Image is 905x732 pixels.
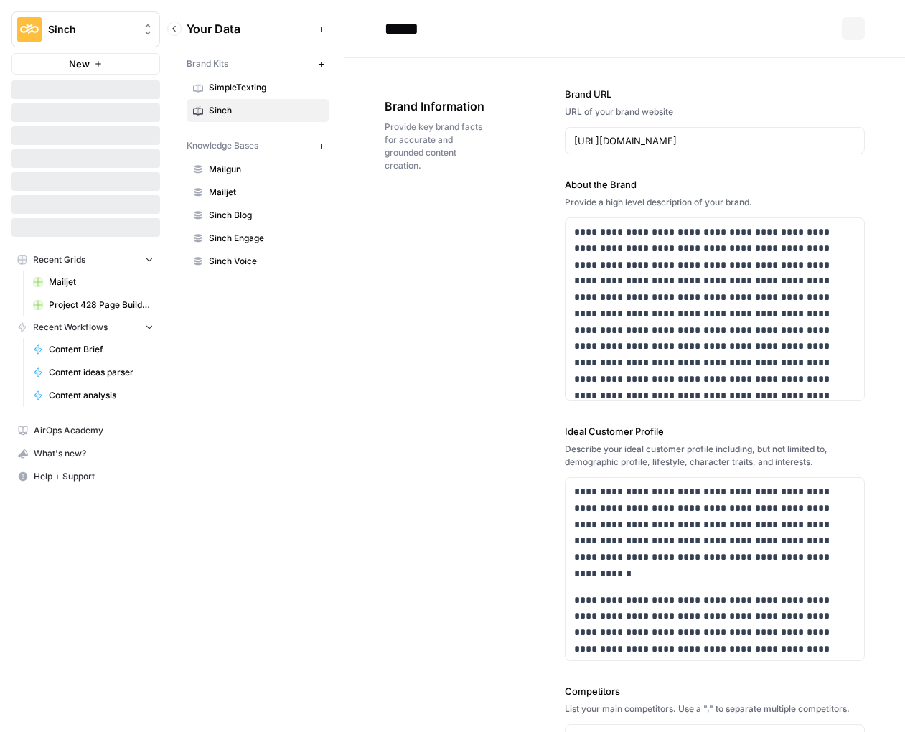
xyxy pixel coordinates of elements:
a: Content analysis [27,384,160,407]
a: Sinch Engage [187,227,329,250]
span: Sinch Engage [209,232,323,245]
a: SimpleTexting [187,76,329,99]
span: Sinch Voice [209,255,323,268]
span: Provide key brand facts for accurate and grounded content creation. [385,121,484,172]
span: Recent Grids [33,253,85,266]
a: Sinch [187,99,329,122]
span: Brand Kits [187,57,228,70]
a: Sinch Blog [187,204,329,227]
button: Workspace: Sinch [11,11,160,47]
span: Mailjet [209,186,323,199]
span: Content ideas parser [49,366,154,379]
span: Recent Workflows [33,321,108,334]
a: Mailgun [187,158,329,181]
button: Help + Support [11,465,160,488]
img: Sinch Logo [17,17,42,42]
span: Content analysis [49,389,154,402]
span: Help + Support [34,470,154,483]
label: About the Brand [565,177,865,192]
div: List your main competitors. Use a "," to separate multiple competitors. [565,703,865,715]
a: Mailjet [27,271,160,294]
input: www.sundaysoccer.com [574,133,855,148]
div: URL of your brand website [565,105,865,118]
span: Brand Information [385,98,484,115]
label: Ideal Customer Profile [565,424,865,438]
span: Mailgun [209,163,323,176]
a: Content ideas parser [27,361,160,384]
span: AirOps Academy [34,424,154,437]
div: What's new? [12,443,159,464]
span: Content Brief [49,343,154,356]
a: AirOps Academy [11,419,160,442]
a: Project 428 Page Builder Tracker (NEW) [27,294,160,316]
span: Sinch [48,22,135,37]
div: Describe your ideal customer profile including, but not limited to, demographic profile, lifestyl... [565,443,865,469]
a: Sinch Voice [187,250,329,273]
div: Provide a high level description of your brand. [565,196,865,209]
button: New [11,53,160,75]
button: Recent Grids [11,249,160,271]
span: Sinch Blog [209,209,323,222]
a: Content Brief [27,338,160,361]
span: Knowledge Bases [187,139,258,152]
span: Your Data [187,20,312,37]
label: Competitors [565,684,865,698]
button: What's new? [11,442,160,465]
span: Sinch [209,104,323,117]
label: Brand URL [565,87,865,101]
a: Mailjet [187,181,329,204]
button: Recent Workflows [11,316,160,338]
span: SimpleTexting [209,81,323,94]
span: Project 428 Page Builder Tracker (NEW) [49,299,154,311]
span: New [69,57,90,71]
span: Mailjet [49,276,154,288]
